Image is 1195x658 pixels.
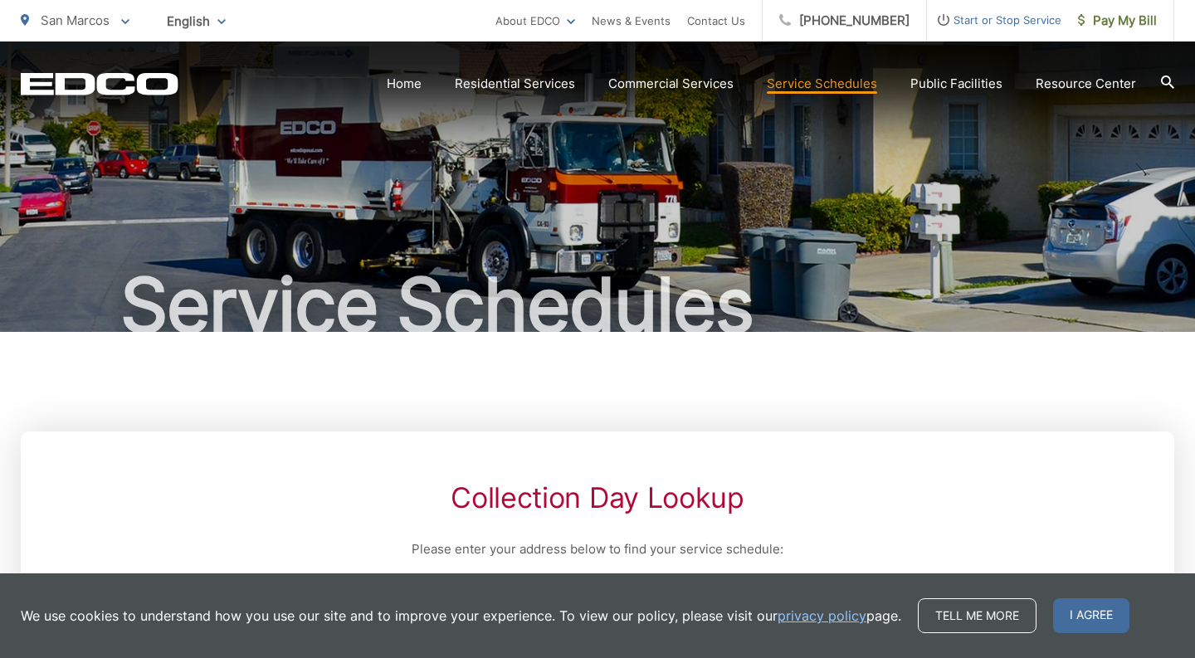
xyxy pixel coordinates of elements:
p: We use cookies to understand how you use our site and to improve your experience. To view our pol... [21,606,901,626]
span: Pay My Bill [1078,11,1157,31]
a: Public Facilities [910,74,1002,94]
a: privacy policy [778,606,866,626]
a: Residential Services [455,74,575,94]
a: Contact Us [687,11,745,31]
a: Resource Center [1036,74,1136,94]
a: Service Schedules [767,74,877,94]
a: About EDCO [495,11,575,31]
span: San Marcos [41,12,110,28]
a: Tell me more [918,598,1036,633]
p: Please enter your address below to find your service schedule: [263,539,932,559]
span: English [154,7,238,36]
a: Home [387,74,422,94]
a: EDCD logo. Return to the homepage. [21,72,178,95]
a: Commercial Services [608,74,734,94]
h1: Service Schedules [21,264,1174,347]
a: News & Events [592,11,671,31]
span: I agree [1053,598,1129,633]
h2: Collection Day Lookup [263,481,932,514]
